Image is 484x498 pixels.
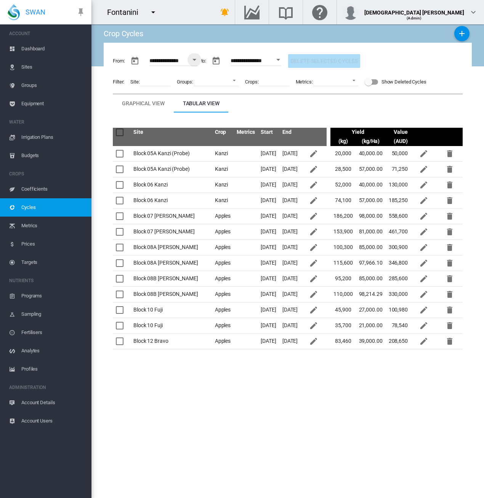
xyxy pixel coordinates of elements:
[330,146,356,162] td: 20,000
[419,274,428,283] md-icon: icon-pencil
[356,240,386,255] td: 85,000.00
[386,209,411,224] td: 558,600
[21,128,85,146] span: Irrigation Plans
[309,305,318,315] md-icon: Edit the details of this crop cycle
[386,224,411,240] td: 461,700
[279,255,301,271] td: [DATE]
[330,287,356,302] td: 110,000
[130,128,212,137] th: Site
[386,193,411,209] td: 185,250
[212,240,234,255] td: Apples
[386,334,411,349] td: 208,650
[21,235,85,253] span: Prices
[330,302,356,318] td: 45,900
[127,53,143,69] button: md-calendar
[279,240,301,255] td: [DATE]
[442,240,457,255] button: Delete this crop cycle
[356,162,386,177] td: 57,000.00
[21,76,85,95] span: Groups
[445,243,454,252] md-icon: Delete this crop cycle
[188,53,201,67] button: Open calendar
[442,162,457,177] button: Delete this crop cycle
[258,146,279,162] td: [DATE]
[442,193,457,208] button: Delete this crop cycle
[386,240,411,255] td: 300,900
[309,180,318,190] md-icon: Edit the details of this crop cycle
[356,193,386,209] td: 57,000.00
[309,196,318,205] md-icon: Edit the details of this crop cycle
[130,334,212,349] td: Block 12 Bravo
[9,168,85,180] span: CROPS
[258,271,279,287] td: [DATE]
[21,95,85,113] span: Equipment
[416,162,431,177] button: icon-pencil
[21,180,85,198] span: Coefficients
[258,349,279,365] td: [DATE]
[130,146,212,162] td: Block 05A Kanzi (Probe)
[177,79,193,85] label: Groups:
[356,137,386,146] th: (kg/Ha)
[208,53,224,69] button: md-calendar
[306,193,321,208] button: Edit the details of this crop cycle
[416,209,431,224] button: icon-pencil
[21,412,85,430] span: Account Users
[234,128,258,137] th: Metrics
[416,302,431,318] button: icon-pencil
[212,193,234,209] td: Kanzi
[130,209,212,224] td: Block 07 [PERSON_NAME]
[330,271,356,287] td: 95,200
[9,27,85,40] span: ACCOUNT
[416,224,431,239] button: icon-pencil
[445,321,454,330] md-icon: Delete this crop cycle
[419,212,428,221] md-icon: icon-pencil
[445,165,454,174] md-icon: Delete this crop cycle
[419,196,428,205] md-icon: icon-pencil
[130,193,212,209] td: Block 06 Kanzi
[386,255,411,271] td: 346,800
[212,255,234,271] td: Apples
[107,7,145,18] div: Fontanini
[212,318,234,334] td: Apples
[279,146,301,162] td: [DATE]
[130,349,212,365] td: Block 12 Bravo
[9,116,85,128] span: WATER
[258,318,279,334] td: [DATE]
[122,99,165,108] div: Graphical View
[445,352,454,361] md-icon: Delete this crop cycle
[212,146,234,162] td: Kanzi
[296,79,313,85] label: Metrics:
[419,227,428,236] md-icon: icon-pencil
[21,217,85,235] span: Metrics
[279,193,301,209] td: [DATE]
[279,209,301,224] td: [DATE]
[442,349,457,365] button: Delete this crop cycle
[309,321,318,330] md-icon: Edit the details of this crop cycle
[258,255,279,271] td: [DATE]
[330,224,356,240] td: 153,900
[330,177,356,193] td: 52,000
[311,8,329,17] md-icon: Click here for help
[279,349,301,365] td: [DATE]
[330,349,356,365] td: 203,300
[343,5,358,20] img: profile.jpg
[330,240,356,255] td: 100,300
[356,146,386,162] td: 40,000.00
[306,240,321,255] button: Edit the details of this crop cycle
[419,290,428,299] md-icon: icon-pencil
[356,209,386,224] td: 98,000.00
[130,224,212,240] td: Block 07 [PERSON_NAME]
[279,334,301,349] td: [DATE]
[386,318,411,334] td: 78,540
[258,287,279,302] td: [DATE]
[442,209,457,224] button: Delete this crop cycle
[21,198,85,217] span: Cycles
[212,128,234,137] th: Crop
[330,318,356,334] td: 35,700
[445,290,454,299] md-icon: Delete this crop cycle
[365,76,426,88] md-switch: Show Deleted Cycles
[306,302,321,318] button: Edit the details of this crop cycle
[279,224,301,240] td: [DATE]
[271,53,285,67] button: Open calendar
[212,334,234,349] td: Apples
[442,255,457,271] button: Delete this crop cycle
